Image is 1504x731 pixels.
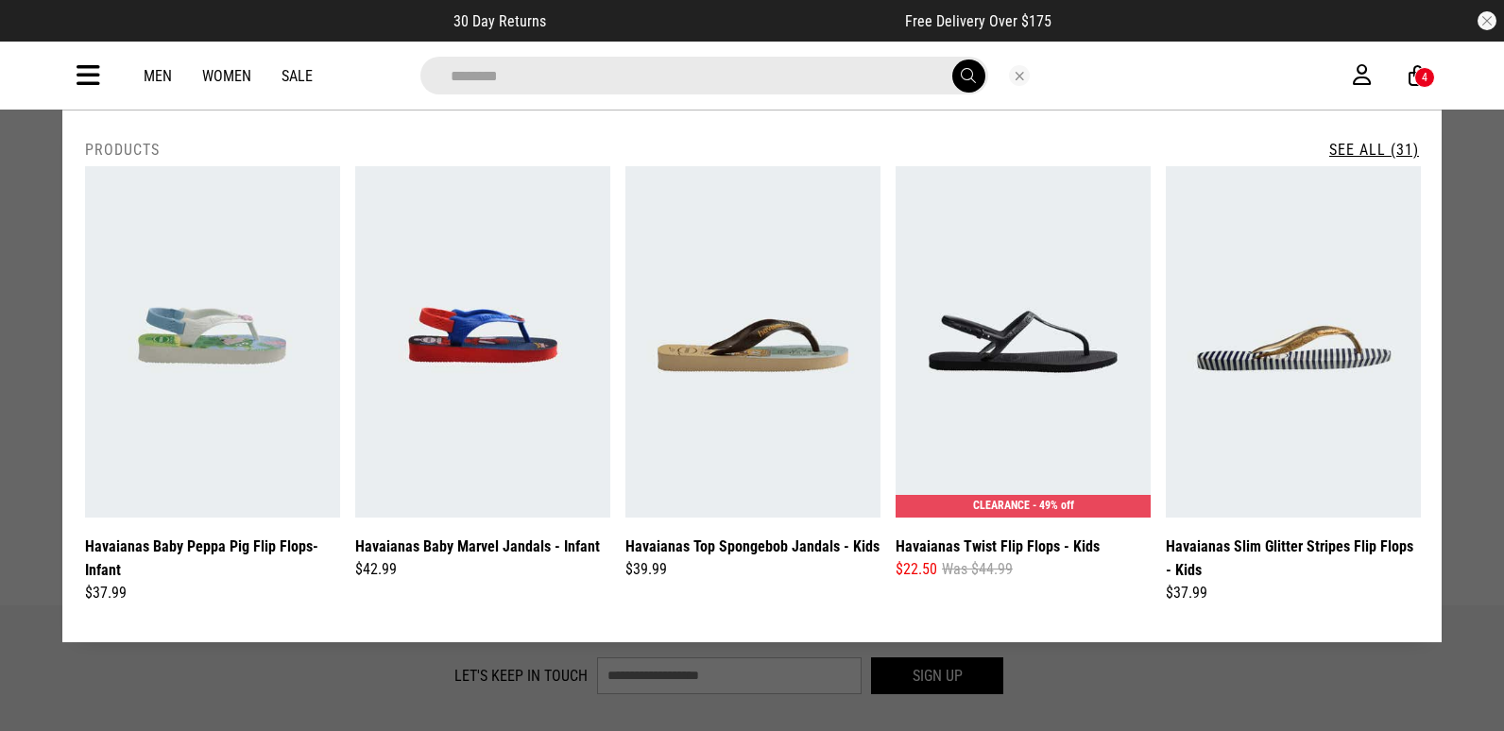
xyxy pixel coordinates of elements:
[625,558,880,581] div: $39.99
[625,166,880,518] img: Havaianas Top Spongebob Jandals - Kids in Yellow
[202,67,251,85] a: Women
[1166,535,1421,582] a: Havaianas Slim Glitter Stripes Flip Flops - Kids
[896,535,1100,558] a: Havaianas Twist Flip Flops - Kids
[355,558,610,581] div: $42.99
[85,141,160,159] h2: Products
[905,12,1051,30] span: Free Delivery Over $175
[896,166,1151,518] img: Havaianas Twist Flip Flops - Kids in Black
[355,166,610,518] img: Havaianas Baby Marvel Jandals - Infant in Red
[973,499,1030,512] span: CLEARANCE
[85,535,340,582] a: Havaianas Baby Peppa Pig Flip Flops- Infant
[942,558,1013,581] span: Was $44.99
[584,11,867,30] iframe: Customer reviews powered by Trustpilot
[1166,166,1421,518] img: Havaianas Slim Glitter Stripes Flip Flops - Kids in White
[1329,141,1419,159] a: See All (31)
[625,535,880,558] a: Havaianas Top Spongebob Jandals - Kids
[1422,71,1427,84] div: 4
[85,582,340,604] div: $37.99
[1009,65,1030,86] button: Close search
[282,67,313,85] a: Sale
[453,12,546,30] span: 30 Day Returns
[896,558,937,581] span: $22.50
[85,166,340,518] img: Havaianas Baby Peppa Pig Flip Flops- Infant in White
[1166,582,1421,604] div: $37.99
[1409,66,1427,86] a: 4
[144,67,172,85] a: Men
[1033,499,1074,512] span: - 49% off
[355,535,600,558] a: Havaianas Baby Marvel Jandals - Infant
[15,8,72,64] button: Open LiveChat chat widget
